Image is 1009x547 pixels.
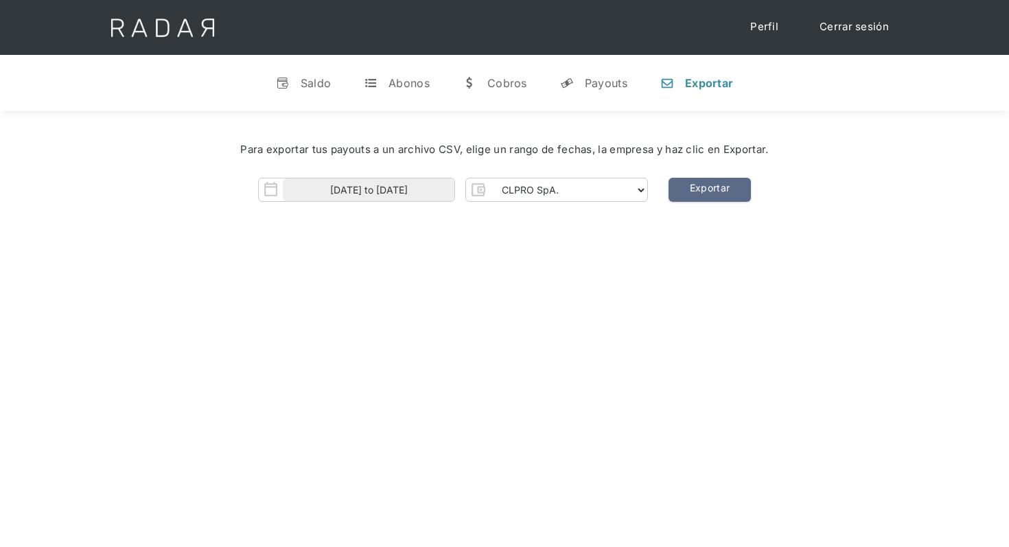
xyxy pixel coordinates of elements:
a: Cerrar sesión [806,14,903,40]
div: Saldo [301,76,332,90]
div: Exportar [685,76,733,90]
a: Perfil [737,14,792,40]
a: Exportar [669,178,751,202]
form: Form [258,178,648,202]
div: w [463,76,476,90]
div: Payouts [585,76,627,90]
div: y [560,76,574,90]
div: n [660,76,674,90]
div: Para exportar tus payouts a un archivo CSV, elige un rango de fechas, la empresa y haz clic en Ex... [41,142,968,158]
div: Abonos [388,76,430,90]
div: t [364,76,378,90]
div: Cobros [487,76,527,90]
div: v [276,76,290,90]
